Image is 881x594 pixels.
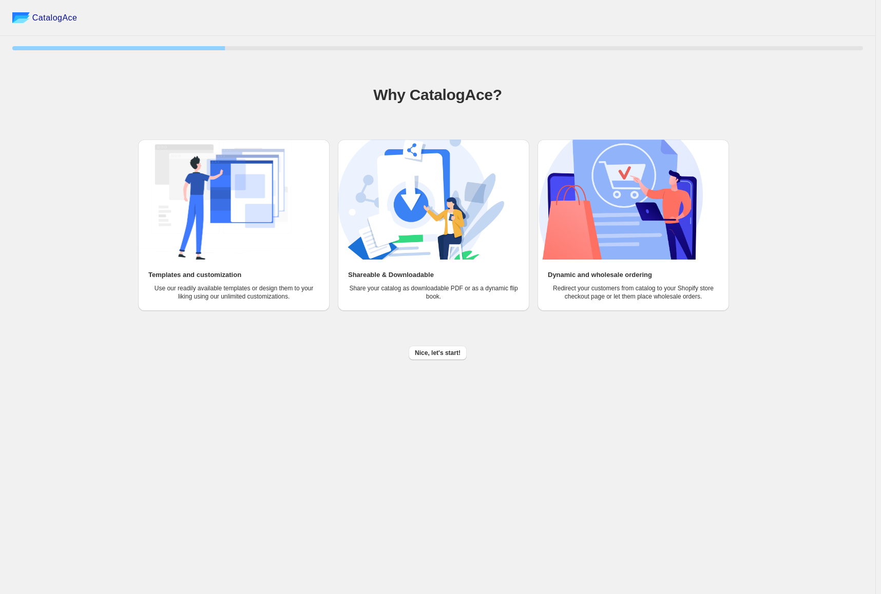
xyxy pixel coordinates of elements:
[148,284,319,301] p: Use our readily available templates or design them to your liking using our unlimited customizati...
[348,270,434,280] h2: Shareable & Downloadable
[548,284,719,301] p: Redirect your customers from catalog to your Shopify store checkout page or let them place wholes...
[32,13,78,23] span: CatalogAce
[409,346,467,360] button: Nice, let's start!
[538,140,704,260] img: Dynamic and wholesale ordering
[148,270,241,280] h2: Templates and customization
[12,85,863,105] h1: Why CatalogAce?
[415,349,461,357] span: Nice, let's start!
[548,270,652,280] h2: Dynamic and wholesale ordering
[12,12,30,23] img: catalog ace
[348,284,519,301] p: Share your catalog as downloadable PDF or as a dynamic flip book.
[338,140,504,260] img: Shareable & Downloadable
[138,140,304,260] img: Templates and customization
